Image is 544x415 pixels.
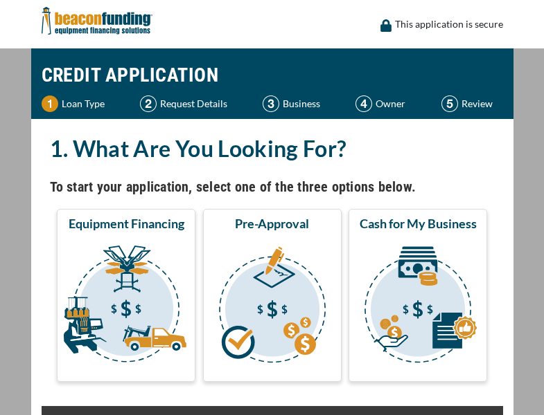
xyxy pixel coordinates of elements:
img: lock icon to convery security [380,19,392,32]
p: Request Details [160,95,227,112]
p: Owner [376,95,405,112]
h4: To start your application, select one of the three options below. [50,175,495,199]
span: Equipment Financing [69,215,184,232]
img: Step 3 [263,95,279,112]
img: Step 2 [140,95,157,112]
h2: 1. What Are You Looking For? [50,133,495,165]
img: Cash for My Business [351,237,484,376]
span: Pre-Approval [235,215,309,232]
h1: CREDIT APPLICATION [42,55,503,95]
img: Step 4 [356,95,372,112]
p: This application is secure [395,16,503,33]
span: Cash for My Business [360,215,477,232]
img: Step 1 [42,95,58,112]
img: Step 5 [441,95,458,112]
p: Review [462,95,493,112]
img: Equipment Financing [60,237,193,376]
button: Equipment Financing [57,209,195,382]
button: Pre-Approval [203,209,342,382]
p: Business [283,95,320,112]
img: Pre-Approval [206,237,339,376]
button: Cash for My Business [349,209,487,382]
p: Loan Type [62,95,105,112]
